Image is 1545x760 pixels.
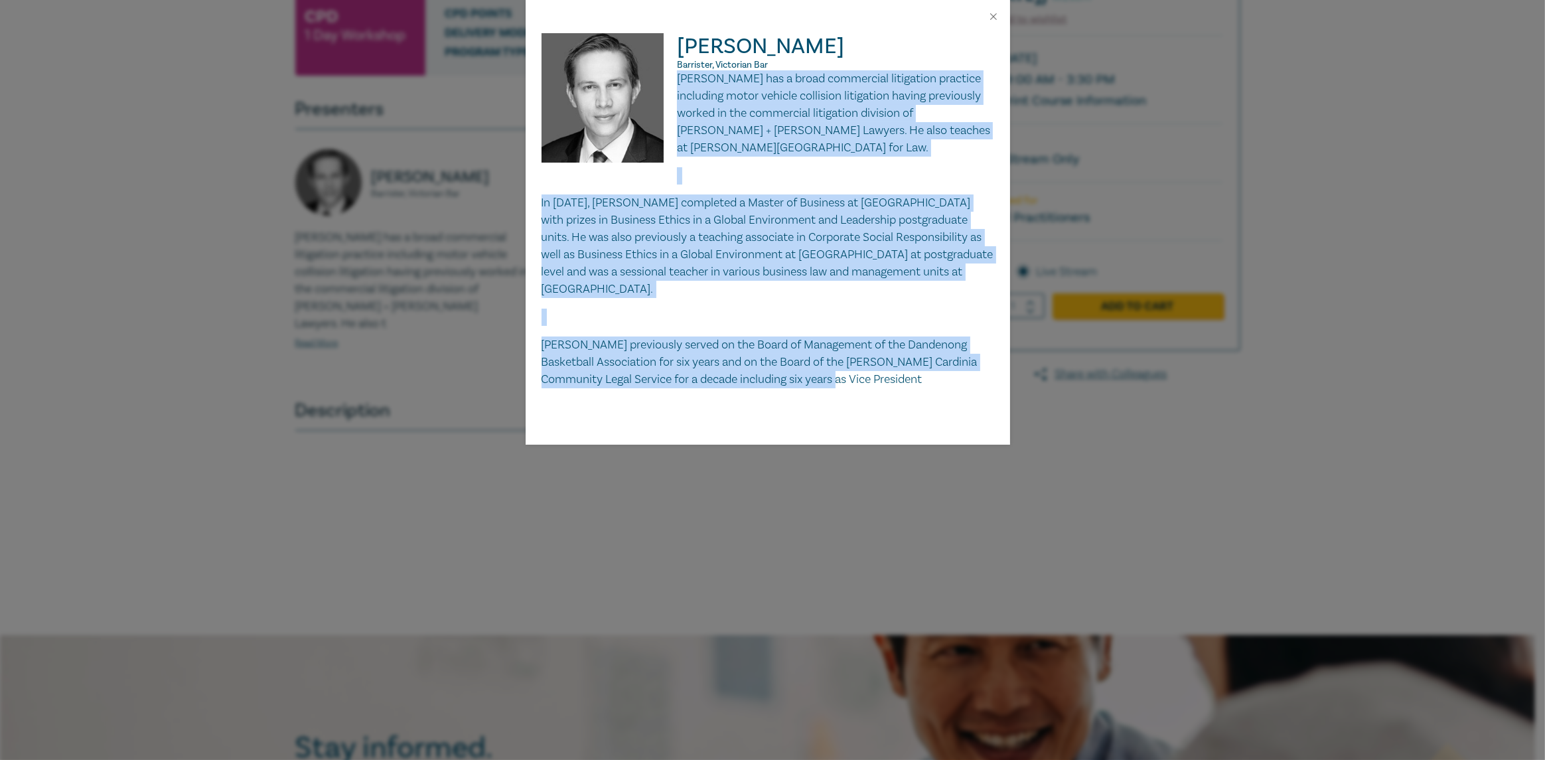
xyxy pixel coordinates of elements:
span: Barrister, Victorian Bar [677,59,768,71]
p: In [DATE], [PERSON_NAME] completed a Master of Business at [GEOGRAPHIC_DATA] with prizes in Busin... [542,194,994,297]
img: Bradley Wright [542,33,678,176]
p: [PERSON_NAME] has a broad commercial litigation practice including motor vehicle collision litiga... [542,70,994,157]
button: Close [988,11,999,23]
h2: [PERSON_NAME] [542,33,994,70]
p: [PERSON_NAME] previously served on the Board of Management of the Dandenong Basketball Associatio... [542,337,994,388]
